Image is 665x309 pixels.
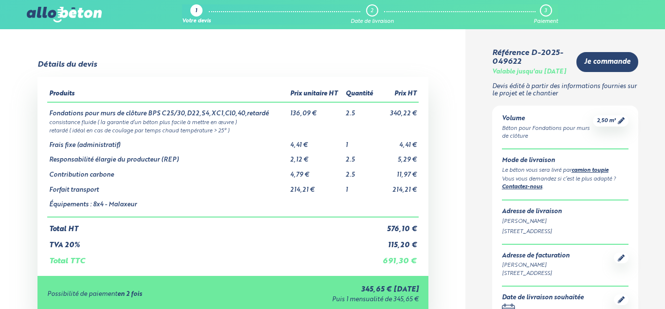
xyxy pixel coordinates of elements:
[576,52,638,72] a: Je commande
[344,134,377,149] td: 1
[241,296,419,304] div: Puis 1 mensualité de 345,65 €
[502,125,593,141] div: Béton pour Fondations pour murs de clôture
[182,4,211,25] a: 1 Votre devis
[344,102,377,118] td: 2.5
[47,249,378,266] td: Total TTC
[492,49,569,67] div: Référence D-2025-049622
[195,8,197,15] div: 1
[502,157,629,164] div: Mode de livraison
[344,164,377,179] td: 2.5
[288,164,344,179] td: 4,79 €
[182,18,211,25] div: Votre devis
[377,234,418,250] td: 115,20 €
[534,18,558,25] div: Paiement
[47,118,419,126] td: consistance fluide ( la garantie d’un béton plus facile à mettre en œuvre )
[351,4,394,25] a: 2 Date de livraison
[47,87,288,102] th: Produits
[534,4,558,25] a: 3 Paiement
[47,217,378,234] td: Total HT
[47,149,288,164] td: Responsabilité élargie du producteur (REP)
[288,179,344,194] td: 214,21 €
[370,8,373,14] div: 2
[288,87,344,102] th: Prix unitaire HT
[47,102,288,118] td: Fondations pour murs de clôture BPS C25/30,D22,S4,XC1,Cl0,40,retardé
[492,69,566,76] div: Valable jusqu'au [DATE]
[47,194,288,217] td: Équipements : 8x4 - Malaxeur
[47,291,241,298] div: Possibilité de paiement
[502,115,593,123] div: Volume
[37,60,97,69] div: Détails du devis
[578,271,654,298] iframe: Help widget launcher
[492,83,639,97] p: Devis édité à partir des informations fournies sur le projet et le chantier
[377,249,418,266] td: 691,30 €
[377,102,418,118] td: 340,22 €
[47,234,378,250] td: TVA 20%
[502,294,584,302] div: Date de livraison souhaitée
[377,179,418,194] td: 214,21 €
[502,166,629,175] div: Le béton vous sera livré par
[377,87,418,102] th: Prix HT
[47,126,419,134] td: retardé ( idéal en cas de coulage par temps chaud température > 25° )
[377,164,418,179] td: 11,97 €
[288,102,344,118] td: 136,09 €
[288,134,344,149] td: 4,41 €
[544,8,547,14] div: 3
[27,7,102,22] img: allobéton
[377,134,418,149] td: 4,41 €
[502,261,570,270] div: [PERSON_NAME]
[502,184,542,190] a: Contactez-nous
[47,164,288,179] td: Contribution carbone
[344,149,377,164] td: 2.5
[572,168,609,173] a: camion toupie
[344,87,377,102] th: Quantité
[117,291,142,297] strong: en 2 fois
[47,179,288,194] td: Forfait transport
[377,149,418,164] td: 5,29 €
[344,179,377,194] td: 1
[584,58,630,66] span: Je commande
[377,217,418,234] td: 576,10 €
[241,286,419,294] div: 345,65 € [DATE]
[502,270,570,278] div: [STREET_ADDRESS]
[47,134,288,149] td: Frais fixe (administratif)
[502,228,629,236] div: [STREET_ADDRESS]
[502,218,629,226] div: [PERSON_NAME]
[351,18,394,25] div: Date de livraison
[502,175,629,192] div: Vous vous demandez si c’est le plus adapté ? .
[502,208,629,216] div: Adresse de livraison
[502,253,570,260] div: Adresse de facturation
[288,149,344,164] td: 2,12 €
